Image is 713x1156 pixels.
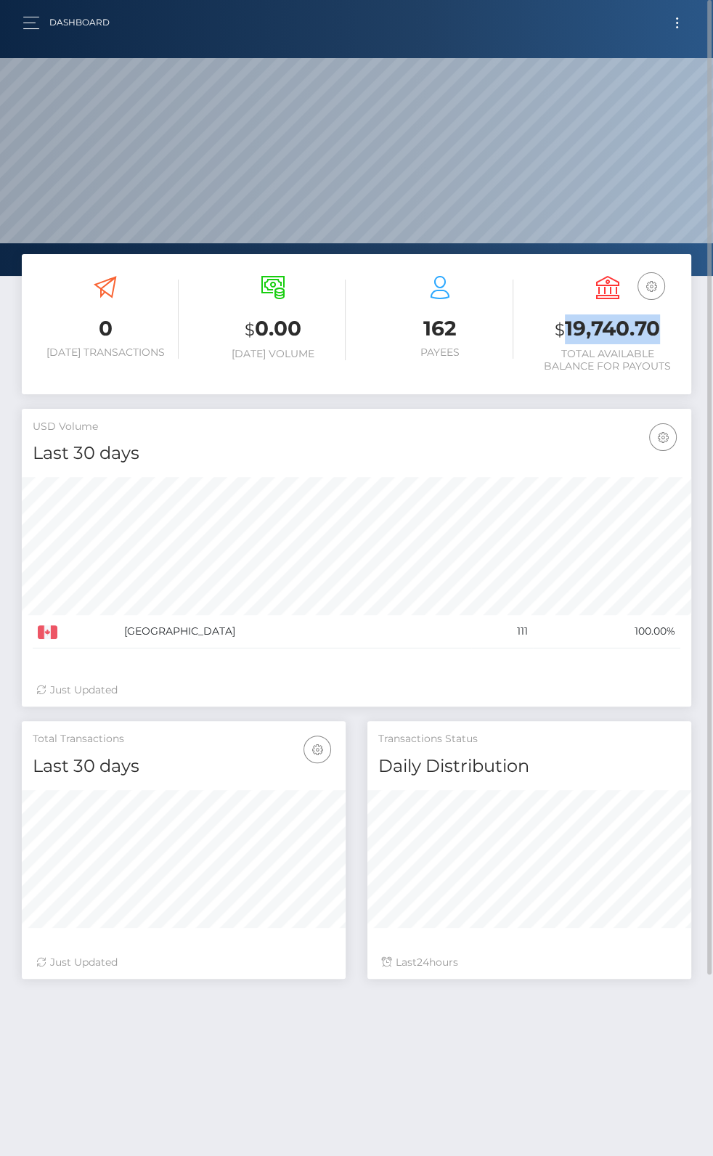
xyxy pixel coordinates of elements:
td: 100.00% [533,615,680,648]
div: Just Updated [36,955,331,970]
h5: USD Volume [33,420,680,434]
div: Last hours [382,955,677,970]
div: Just Updated [36,683,677,698]
h6: [DATE] Transactions [33,346,179,359]
h3: 19,740.70 [535,314,681,344]
a: Dashboard [49,7,110,38]
h6: Payees [367,346,513,359]
h6: Total Available Balance for Payouts [535,348,681,373]
h4: Last 30 days [33,441,680,466]
img: CA.png [38,625,57,638]
button: Toggle navigation [664,13,690,33]
td: 111 [471,615,532,648]
h3: 0.00 [200,314,346,344]
h3: 0 [33,314,179,343]
small: $ [245,319,255,340]
span: 24 [417,956,429,969]
h5: Total Transactions [33,732,335,746]
h4: Last 30 days [33,754,335,779]
h6: [DATE] Volume [200,348,346,360]
td: [GEOGRAPHIC_DATA] [119,615,471,648]
h4: Daily Distribution [378,754,680,779]
h5: Transactions Status [378,732,680,746]
h3: 162 [367,314,513,343]
small: $ [555,319,565,340]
